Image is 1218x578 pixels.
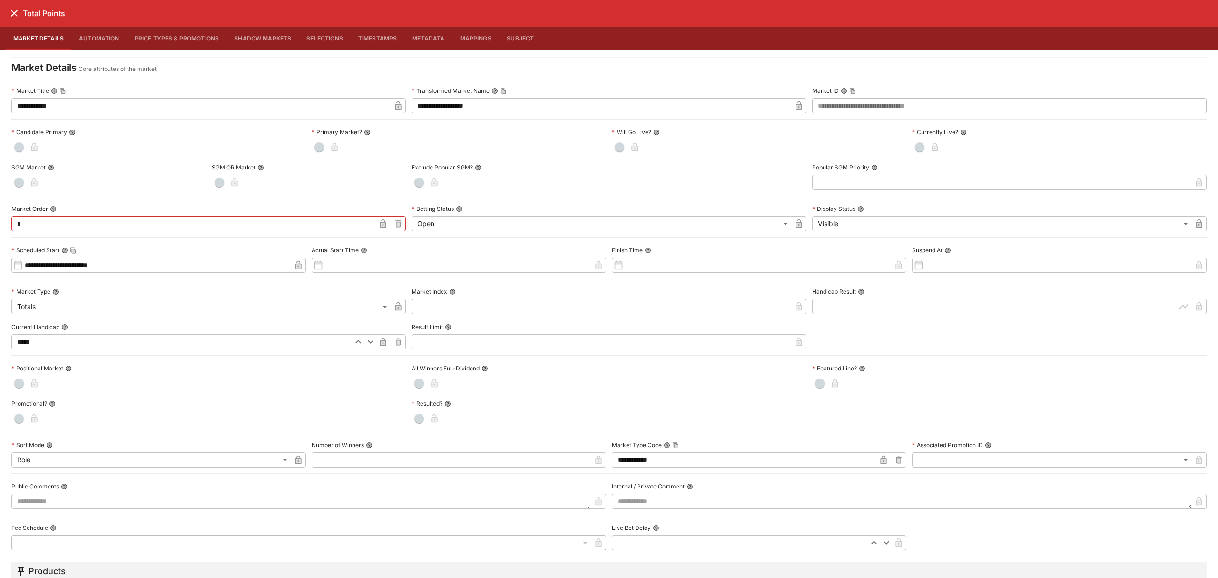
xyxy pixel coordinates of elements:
[449,289,456,295] button: Market Index
[11,288,50,296] p: Market Type
[653,129,660,136] button: Will Go Live?
[11,524,48,532] p: Fee Schedule
[79,64,157,74] p: Core attributes of the market
[412,399,442,408] p: Resulted?
[500,88,507,94] button: Copy To Clipboard
[366,442,373,448] button: Number of Winners
[11,205,48,213] p: Market Order
[499,27,542,50] button: Subject
[491,88,498,94] button: Transformed Market NameCopy To Clipboard
[61,247,68,254] button: Scheduled StartCopy To Clipboard
[48,164,54,171] button: SGM Market
[11,87,49,95] p: Market Title
[849,88,856,94] button: Copy To Clipboard
[412,216,791,231] div: Open
[6,5,23,22] button: close
[351,27,405,50] button: Timestamps
[859,365,865,372] button: Featured Line?
[612,482,685,490] p: Internal / Private Comment
[11,364,63,372] p: Positional Market
[59,88,66,94] button: Copy To Clipboard
[61,483,68,490] button: Public Comments
[70,247,77,254] button: Copy To Clipboard
[871,164,878,171] button: Popular SGM Priority
[412,288,447,296] p: Market Index
[71,27,127,50] button: Automation
[812,288,856,296] p: Handicap Result
[312,128,362,136] p: Primary Market?
[61,324,68,330] button: Current Handicap
[312,441,364,449] p: Number of Winners
[857,206,864,212] button: Display Status
[49,400,56,407] button: Promotional?
[364,129,371,136] button: Primary Market?
[412,364,480,372] p: All Winners Full-Dividend
[612,524,651,532] p: Live Bet Delay
[812,87,839,95] p: Market ID
[912,246,943,254] p: Suspend At
[11,441,44,449] p: Sort Mode
[312,246,359,254] p: Actual Start Time
[912,441,983,449] p: Associated Promotion ID
[612,441,662,449] p: Market Type Code
[687,483,693,490] button: Internal / Private Comment
[361,247,367,254] button: Actual Start Time
[65,365,72,372] button: Positional Market
[445,324,452,330] button: Result Limit
[645,247,651,254] button: Finish Time
[11,246,59,254] p: Scheduled Start
[11,163,46,171] p: SGM Market
[475,164,481,171] button: Exclude Popular SGM?
[985,442,992,448] button: Associated Promotion ID
[11,482,59,490] p: Public Comments
[812,216,1191,231] div: Visible
[456,206,462,212] button: Betting Status
[481,365,488,372] button: All Winners Full-Dividend
[672,442,679,448] button: Copy To Clipboard
[812,205,855,213] p: Display Status
[412,163,473,171] p: Exclude Popular SGM?
[51,88,58,94] button: Market TitleCopy To Clipboard
[212,163,255,171] p: SGM OR Market
[23,9,65,19] h6: Total Points
[404,27,452,50] button: Metadata
[858,289,864,295] button: Handicap Result
[612,246,643,254] p: Finish Time
[452,27,499,50] button: Mappings
[226,27,299,50] button: Shadow Markets
[6,27,71,50] button: Market Details
[412,87,490,95] p: Transformed Market Name
[412,205,454,213] p: Betting Status
[11,452,291,468] div: Role
[50,206,57,212] button: Market Order
[812,163,869,171] p: Popular SGM Priority
[960,129,967,136] button: Currently Live?
[11,399,47,408] p: Promotional?
[69,129,76,136] button: Candidate Primary
[127,27,227,50] button: Price Types & Promotions
[11,128,67,136] p: Candidate Primary
[11,323,59,331] p: Current Handicap
[46,442,53,448] button: Sort Mode
[412,323,443,331] p: Result Limit
[653,525,659,531] button: Live Bet Delay
[612,128,651,136] p: Will Go Live?
[444,400,451,407] button: Resulted?
[299,27,351,50] button: Selections
[944,247,951,254] button: Suspend At
[841,88,847,94] button: Market IDCopy To Clipboard
[29,566,66,577] h5: Products
[912,128,958,136] p: Currently Live?
[11,299,391,314] div: Totals
[812,364,857,372] p: Featured Line?
[52,289,59,295] button: Market Type
[11,61,77,74] h4: Market Details
[50,525,57,531] button: Fee Schedule
[257,164,264,171] button: SGM OR Market
[664,442,670,448] button: Market Type CodeCopy To Clipboard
